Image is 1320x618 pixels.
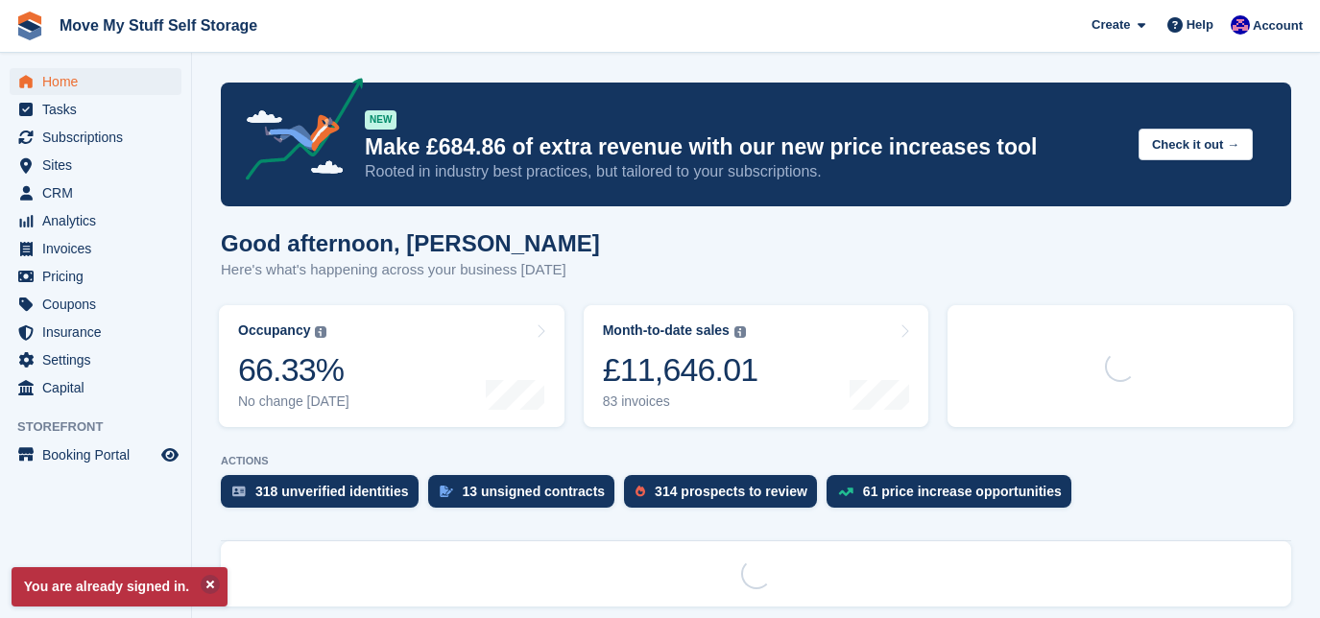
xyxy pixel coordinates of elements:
[158,443,181,466] a: Preview store
[42,441,157,468] span: Booking Portal
[10,152,181,178] a: menu
[221,230,600,256] h1: Good afternoon, [PERSON_NAME]
[1092,15,1130,35] span: Create
[15,12,44,40] img: stora-icon-8386f47178a22dfd0bd8f6a31ec36ba5ce8667c1dd55bd0f319d3a0aa187defe.svg
[636,486,645,497] img: prospect-51fa495bee0391a8d652442698ab0144808aea92771e9ea1ae160a38d050c398.svg
[440,486,453,497] img: contract_signature_icon-13c848040528278c33f63329250d36e43548de30e8caae1d1a13099fd9432cc5.svg
[255,484,409,499] div: 318 unverified identities
[42,346,157,373] span: Settings
[42,263,157,290] span: Pricing
[52,10,265,41] a: Move My Stuff Self Storage
[1187,15,1213,35] span: Help
[42,207,157,234] span: Analytics
[428,475,625,517] a: 13 unsigned contracts
[734,326,746,338] img: icon-info-grey-7440780725fd019a000dd9b08b2336e03edf1995a4989e88bcd33f0948082b44.svg
[42,124,157,151] span: Subscriptions
[838,487,853,496] img: price_increase_opportunities-93ffe204e8149a01c8c9dc8f82e8f89637d9d84a8eef4429ea346261dce0b2c0.svg
[10,346,181,373] a: menu
[1231,15,1250,35] img: Jade Whetnall
[238,322,310,339] div: Occupancy
[10,124,181,151] a: menu
[42,152,157,178] span: Sites
[42,319,157,345] span: Insurance
[42,179,157,206] span: CRM
[10,68,181,95] a: menu
[315,326,326,338] img: icon-info-grey-7440780725fd019a000dd9b08b2336e03edf1995a4989e88bcd33f0948082b44.svg
[42,291,157,318] span: Coupons
[10,291,181,318] a: menu
[365,110,396,130] div: NEW
[42,374,157,401] span: Capital
[10,263,181,290] a: menu
[238,393,349,410] div: No change [DATE]
[827,475,1081,517] a: 61 price increase opportunities
[10,319,181,345] a: menu
[42,96,157,123] span: Tasks
[10,235,181,262] a: menu
[603,322,730,339] div: Month-to-date sales
[603,350,758,390] div: £11,646.01
[863,484,1062,499] div: 61 price increase opportunities
[12,567,228,606] p: You are already signed in.
[10,96,181,123] a: menu
[17,417,191,437] span: Storefront
[10,179,181,206] a: menu
[42,68,157,95] span: Home
[1253,16,1303,36] span: Account
[584,305,929,427] a: Month-to-date sales £11,646.01 83 invoices
[463,484,606,499] div: 13 unsigned contracts
[229,78,364,187] img: price-adjustments-announcement-icon-8257ccfd72463d97f412b2fc003d46551f7dbcb40ab6d574587a9cd5c0d94...
[1139,129,1253,160] button: Check it out →
[221,455,1291,467] p: ACTIONS
[221,259,600,281] p: Here's what's happening across your business [DATE]
[603,393,758,410] div: 83 invoices
[221,475,428,517] a: 318 unverified identities
[238,350,349,390] div: 66.33%
[10,207,181,234] a: menu
[365,161,1123,182] p: Rooted in industry best practices, but tailored to your subscriptions.
[42,235,157,262] span: Invoices
[10,374,181,401] a: menu
[232,486,246,497] img: verify_identity-adf6edd0f0f0b5bbfe63781bf79b02c33cf7c696d77639b501bdc392416b5a36.svg
[365,133,1123,161] p: Make £684.86 of extra revenue with our new price increases tool
[219,305,564,427] a: Occupancy 66.33% No change [DATE]
[655,484,807,499] div: 314 prospects to review
[624,475,827,517] a: 314 prospects to review
[10,441,181,468] a: menu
